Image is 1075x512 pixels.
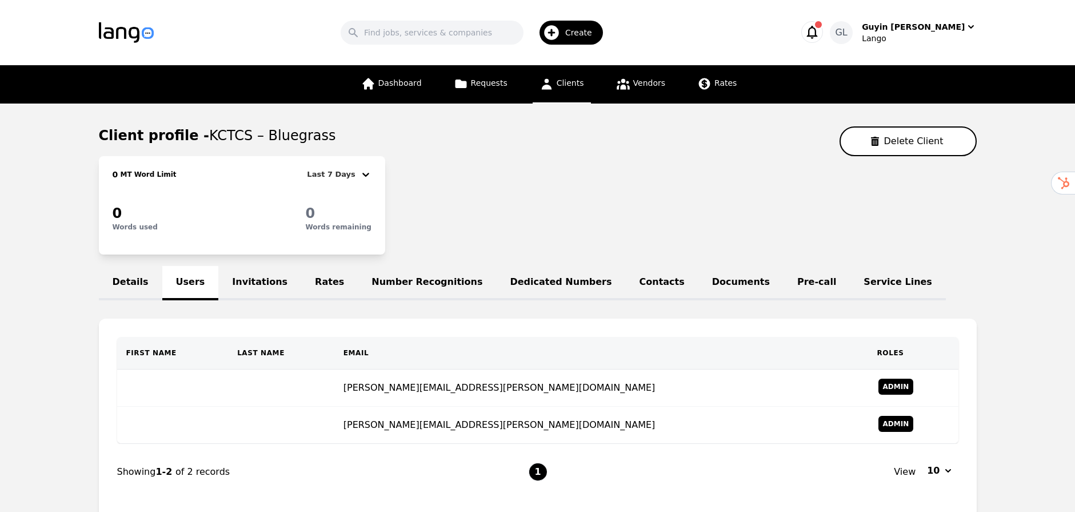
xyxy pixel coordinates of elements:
td: [PERSON_NAME][EMAIL_ADDRESS][PERSON_NAME][DOMAIN_NAME] [334,370,868,407]
h1: Client profile - [99,126,336,145]
span: 1-2 [155,466,175,477]
a: Details [99,266,162,300]
a: Requests [447,65,514,104]
div: Showing of 2 records [117,465,529,479]
a: Service Lines [850,266,946,300]
a: Contacts [626,266,698,300]
span: Vendors [633,78,665,88]
a: Clients [533,65,591,104]
h2: MT Word Limit [118,170,176,179]
span: Create [565,27,600,38]
div: Lango [862,33,976,44]
span: 10 [927,464,940,478]
button: Delete Client [840,126,977,156]
a: Dashboard [354,65,429,104]
span: View [894,465,916,479]
nav: Page navigation [117,444,958,500]
a: Dedicated Numbers [496,266,625,300]
p: Words used [113,223,158,232]
span: Admin [878,379,914,395]
span: Clients [557,78,584,88]
a: Rates [690,65,744,104]
th: Roles [868,337,958,370]
th: Email [334,337,868,370]
a: Pre-call [784,266,850,300]
th: Last Name [228,337,334,370]
a: Documents [698,266,784,300]
a: Number Recognitions [358,266,496,300]
div: Last 7 Days [307,168,359,181]
button: 10 [920,462,958,480]
input: Find jobs, services & companies [341,21,523,45]
span: Requests [471,78,507,88]
span: Rates [714,78,737,88]
a: Vendors [609,65,672,104]
button: GLGuyin [PERSON_NAME]Lango [830,21,976,44]
span: GL [835,26,847,39]
th: First Name [117,337,229,370]
a: Invitations [218,266,301,300]
p: Words remaining [305,223,371,232]
span: 0 [113,170,118,179]
span: Dashboard [378,78,422,88]
span: Admin [878,416,914,432]
span: 0 [113,205,122,221]
span: KCTCS – Bluegrass [209,128,336,144]
button: Create [523,16,610,49]
img: Logo [99,22,154,43]
div: Guyin [PERSON_NAME] [862,21,965,33]
td: [PERSON_NAME][EMAIL_ADDRESS][PERSON_NAME][DOMAIN_NAME] [334,407,868,444]
span: 0 [305,205,315,221]
a: Rates [301,266,358,300]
